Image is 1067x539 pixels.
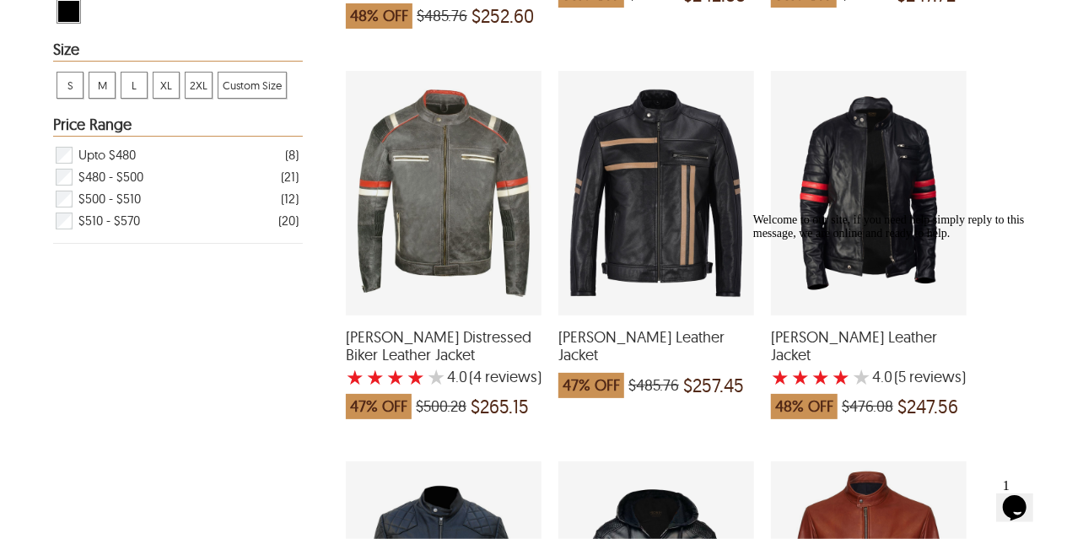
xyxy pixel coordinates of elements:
span: 47% OFF [346,394,412,419]
div: ( 20 ) [278,210,299,231]
div: View M Men Biker Leather Jackets [89,72,116,99]
span: 48% OFF [346,3,412,29]
span: ) [469,369,542,385]
div: Heading Filter Men Biker Leather Jackets by Size [53,41,303,62]
label: 4 rating [407,369,425,385]
div: ( 21 ) [281,166,299,187]
div: Filter $510 - $570 Men Biker Leather Jackets [54,210,299,232]
span: $510 - $570 [78,210,140,232]
div: Filter $500 - $510 Men Biker Leather Jackets [54,188,299,210]
a: Enzo Distressed Biker Leather Jacket with a 4 Star Rating 4 Product Review which was at a price o... [346,305,542,428]
iframe: chat widget [996,472,1050,522]
div: View XL Men Biker Leather Jackets [153,72,180,99]
div: Welcome to our site, if you need help simply reply to this message, we are online and ready to help. [7,7,310,34]
span: Upto $480 [78,144,136,166]
span: S [57,73,83,98]
span: Enzo Distressed Biker Leather Jacket [346,328,542,364]
span: $265.15 [471,398,529,415]
div: ( 8 ) [285,144,299,165]
div: Filter Upto $480 Men Biker Leather Jackets [54,144,299,166]
div: View S Men Biker Leather Jackets [57,72,84,99]
span: L [121,73,147,98]
span: $500.28 [416,398,466,415]
span: M [89,73,115,98]
span: $480 - $500 [78,166,143,188]
span: $252.60 [472,8,534,24]
label: 2 rating [366,369,385,385]
span: $485.76 [417,8,467,24]
label: 5 rating [427,369,445,385]
label: 4.0 [447,369,467,385]
span: $257.45 [683,377,744,394]
div: Heading Filter Men Biker Leather Jackets by Price Range [53,116,303,137]
span: $500 - $510 [78,188,141,210]
span: XL [154,73,179,98]
div: ( 12 ) [281,188,299,209]
div: View L Men Biker Leather Jackets [121,72,148,99]
label: 3 rating [386,369,405,385]
span: Evan Biker Leather Jacket [558,328,754,364]
span: Welcome to our site, if you need help simply reply to this message, we are online and ready to help. [7,7,278,33]
span: (4 [469,369,482,385]
span: 2XL [186,73,212,98]
div: View Custom Size Men Biker Leather Jackets [218,72,287,99]
iframe: chat widget [746,207,1050,463]
span: Custom Size [218,73,286,98]
span: 47% OFF [558,373,624,398]
a: Evan Biker Leather Jacket which was at a price of $485.76, now after discount the price is [558,305,754,407]
div: Filter $480 - $500 Men Biker Leather Jackets [54,166,299,188]
span: $485.76 [628,377,679,394]
span: reviews [482,369,537,385]
label: 1 rating [346,369,364,385]
div: View 2XL Men Biker Leather Jackets [185,72,213,99]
